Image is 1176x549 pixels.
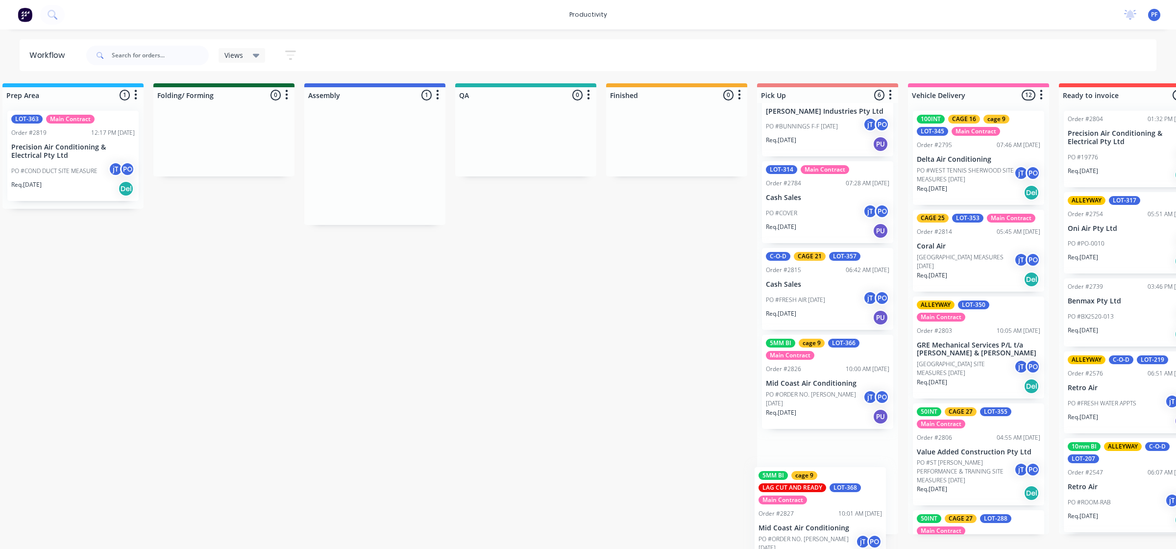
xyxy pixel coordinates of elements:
span: Views [224,50,243,60]
div: Workflow [29,50,70,61]
input: Search for orders... [112,46,209,65]
img: Factory [18,7,32,22]
div: productivity [564,7,612,22]
span: PF [1151,10,1157,19]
